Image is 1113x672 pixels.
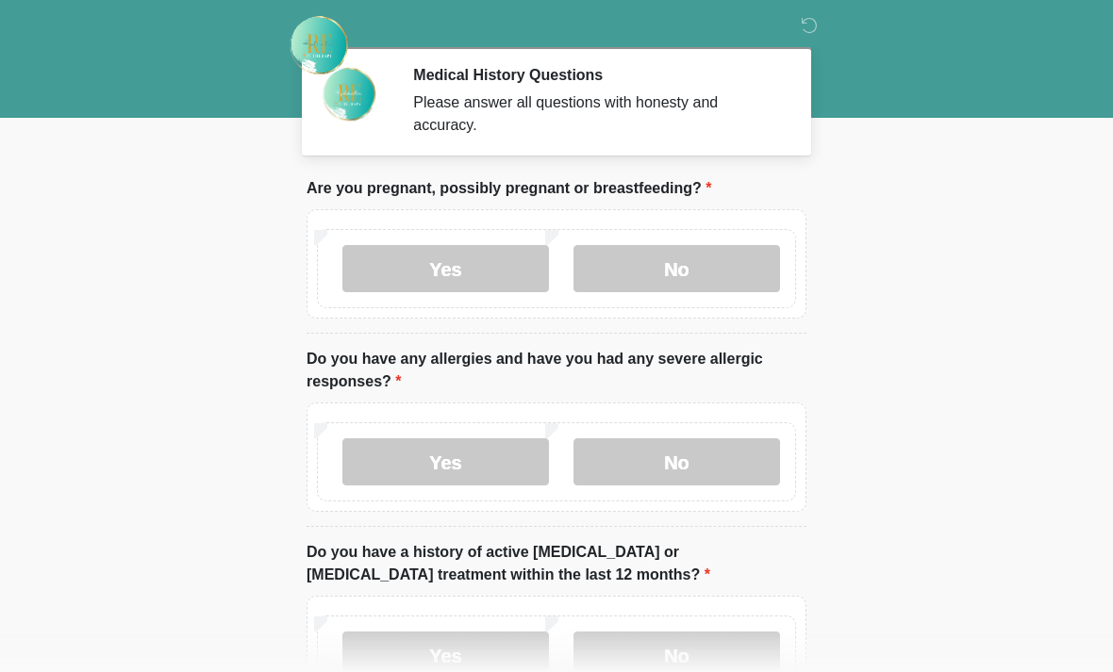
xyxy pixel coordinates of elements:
label: No [573,245,780,292]
label: Are you pregnant, possibly pregnant or breastfeeding? [307,177,711,200]
label: Yes [342,438,549,485]
label: Yes [342,245,549,292]
label: Do you have any allergies and have you had any severe allergic responses? [307,348,806,393]
img: Agent Avatar [321,66,377,123]
div: Please answer all questions with honesty and accuracy. [413,91,778,137]
label: Do you have a history of active [MEDICAL_DATA] or [MEDICAL_DATA] treatment within the last 12 mon... [307,541,806,586]
label: No [573,438,780,485]
img: Rehydrate Aesthetics & Wellness Logo [288,14,350,76]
